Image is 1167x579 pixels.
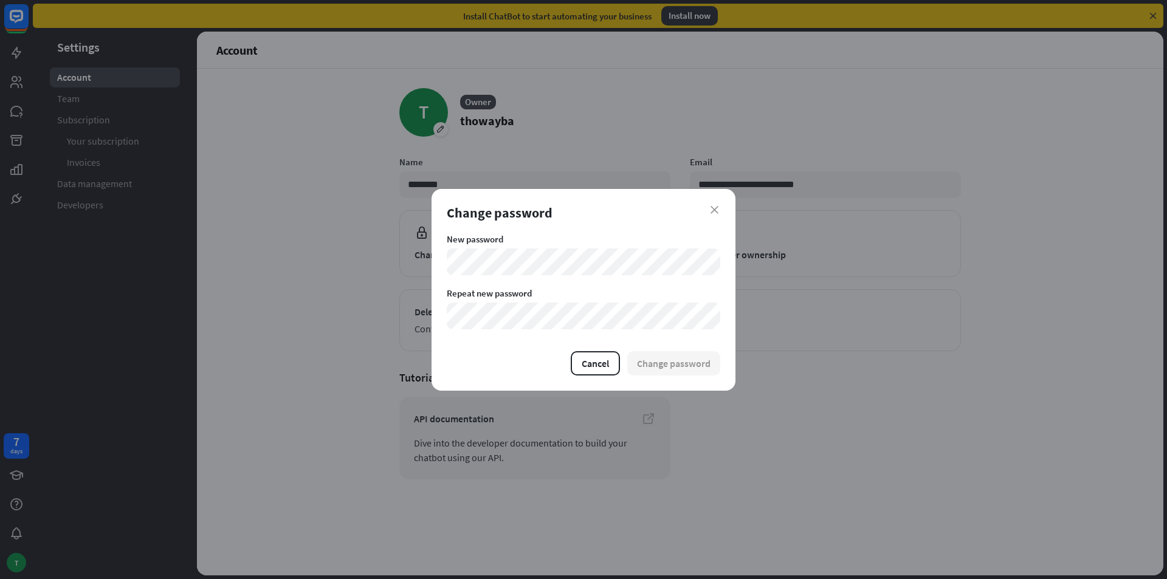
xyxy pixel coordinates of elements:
[627,351,720,375] button: Change password
[571,351,620,375] button: Cancel
[447,287,720,299] label: Repeat new password
[447,204,720,221] div: Change password
[10,5,46,41] button: Open LiveChat chat widget
[447,233,720,245] label: New password
[711,206,718,214] i: close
